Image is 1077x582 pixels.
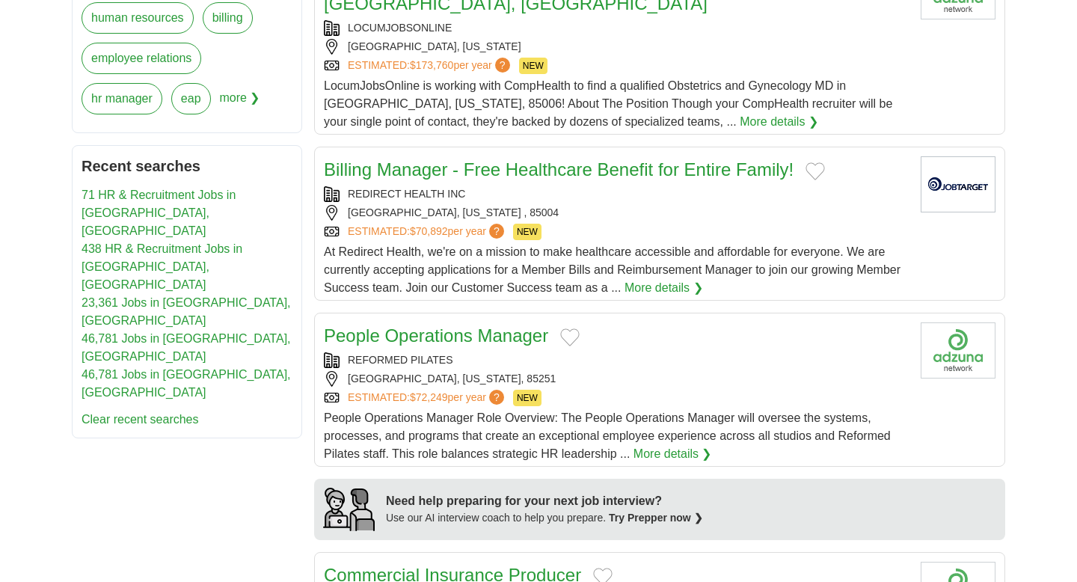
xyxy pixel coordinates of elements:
[519,58,547,74] span: NEW
[82,43,201,74] a: employee relations
[348,224,507,240] a: ESTIMATED:$70,892per year?
[513,390,541,406] span: NEW
[513,224,541,240] span: NEW
[324,371,909,387] div: [GEOGRAPHIC_DATA], [US_STATE], 85251
[348,390,507,406] a: ESTIMATED:$72,249per year?
[921,156,995,212] img: Company logo
[495,58,510,73] span: ?
[82,2,194,34] a: human resources
[386,492,703,510] div: Need help preparing for your next job interview?
[609,512,703,524] a: Try Prepper now ❯
[560,328,580,346] button: Add to favorite jobs
[324,245,900,294] span: At Redirect Health, we're on a mission to make healthcare accessible and affordable for everyone....
[203,2,253,34] a: billing
[410,59,453,71] span: $173,760
[324,39,909,55] div: [GEOGRAPHIC_DATA], [US_STATE]
[324,352,909,368] div: REFORMED PILATES
[324,186,909,202] div: REDIRECT HEALTH INC
[324,411,891,460] span: People Operations Manager Role Overview: The People Operations Manager will oversee the systems, ...
[806,162,825,180] button: Add to favorite jobs
[489,390,504,405] span: ?
[82,368,291,399] a: 46,781 Jobs in [GEOGRAPHIC_DATA], [GEOGRAPHIC_DATA]
[410,225,448,237] span: $70,892
[633,445,712,463] a: More details ❯
[386,510,703,526] div: Use our AI interview coach to help you prepare.
[921,322,995,379] img: Company logo
[324,325,548,346] a: People Operations Manager
[348,58,513,74] a: ESTIMATED:$173,760per year?
[82,242,242,291] a: 438 HR & Recruitment Jobs in [GEOGRAPHIC_DATA], [GEOGRAPHIC_DATA]
[324,79,892,128] span: LocumJobsOnline is working with CompHealth to find a qualified Obstetrics and Gynecology MD in [G...
[410,391,448,403] span: $72,249
[82,189,236,237] a: 71 HR & Recruitment Jobs in [GEOGRAPHIC_DATA], [GEOGRAPHIC_DATA]
[171,83,211,114] a: eap
[324,20,909,36] div: LOCUMJOBSONLINE
[220,83,260,123] span: more ❯
[82,296,291,327] a: 23,361 Jobs in [GEOGRAPHIC_DATA], [GEOGRAPHIC_DATA]
[489,224,504,239] span: ?
[82,155,292,177] h2: Recent searches
[82,332,291,363] a: 46,781 Jobs in [GEOGRAPHIC_DATA], [GEOGRAPHIC_DATA]
[324,205,909,221] div: [GEOGRAPHIC_DATA], [US_STATE] , 85004
[82,83,162,114] a: hr manager
[82,413,199,426] a: Clear recent searches
[740,113,818,131] a: More details ❯
[324,159,794,180] a: Billing Manager - Free Healthcare Benefit for Entire Family!
[625,279,703,297] a: More details ❯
